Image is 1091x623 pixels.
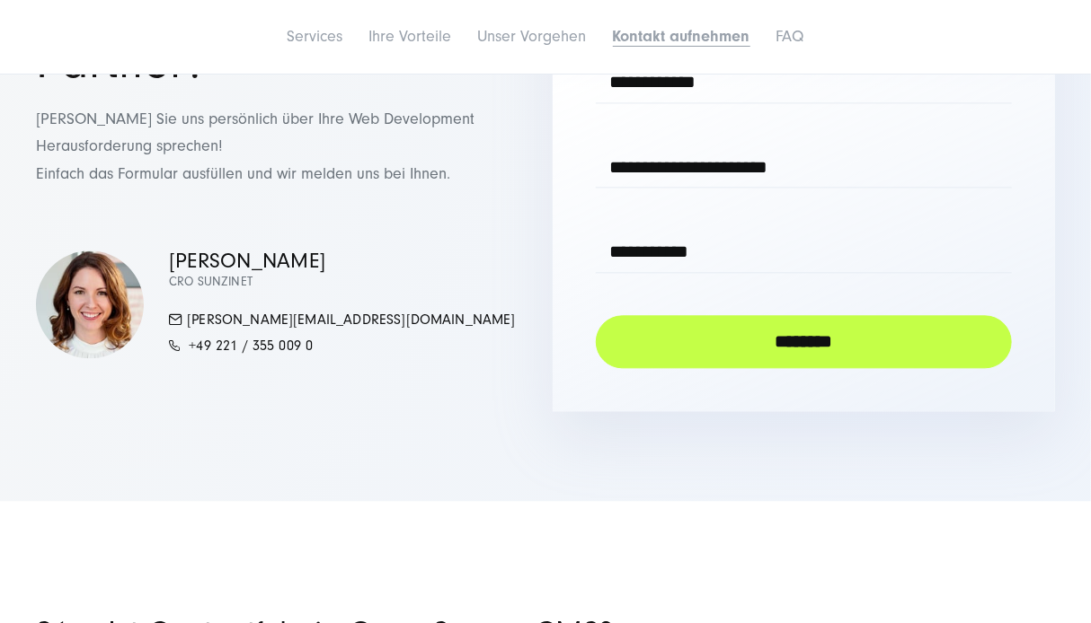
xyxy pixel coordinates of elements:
[776,27,804,46] a: FAQ
[169,311,516,328] a: [PERSON_NAME][EMAIL_ADDRESS][DOMAIN_NAME]
[613,27,750,46] a: Kontakt aufnehmen
[288,27,343,46] a: Services
[478,27,587,46] a: Unser Vorgehen
[369,27,452,46] a: Ihre Vorteile
[189,338,313,354] span: +49 221 / 355 009 0
[36,106,538,189] p: [PERSON_NAME] Sie uns persönlich über Ihre Web Development Herausforderung sprechen! Einfach das ...
[36,250,144,358] img: csm_Simona-Mayer-570x570
[169,338,313,354] a: +49 221 / 355 009 0
[169,250,516,272] p: [PERSON_NAME]
[169,273,516,292] p: CRO SUNZINET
